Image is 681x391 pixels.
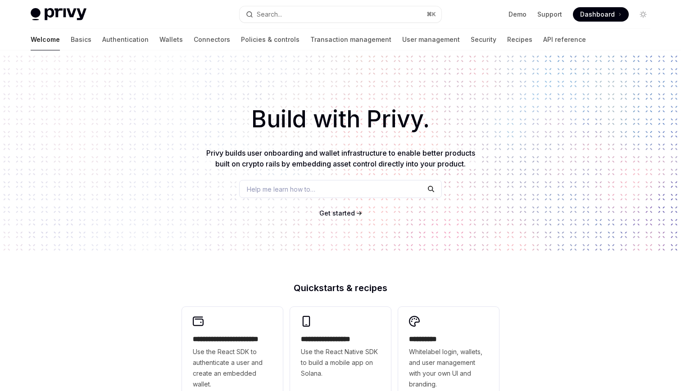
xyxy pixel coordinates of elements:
[31,29,60,50] a: Welcome
[241,29,300,50] a: Policies & controls
[636,7,650,22] button: Toggle dark mode
[257,9,282,20] div: Search...
[240,6,441,22] button: Search...⌘K
[194,29,230,50] a: Connectors
[580,10,615,19] span: Dashboard
[193,346,272,390] span: Use the React SDK to authenticate a user and create an embedded wallet.
[427,11,436,18] span: ⌘ K
[247,184,315,194] span: Help me learn how to…
[543,29,586,50] a: API reference
[102,29,149,50] a: Authentication
[71,29,91,50] a: Basics
[537,10,562,19] a: Support
[471,29,496,50] a: Security
[159,29,183,50] a: Wallets
[310,29,391,50] a: Transaction management
[507,29,532,50] a: Recipes
[301,346,380,379] span: Use the React Native SDK to build a mobile app on Solana.
[319,209,355,217] span: Get started
[573,7,629,22] a: Dashboard
[508,10,527,19] a: Demo
[14,102,667,137] h1: Build with Privy.
[206,148,475,168] span: Privy builds user onboarding and wallet infrastructure to enable better products built on crypto ...
[182,283,499,292] h2: Quickstarts & recipes
[409,346,488,390] span: Whitelabel login, wallets, and user management with your own UI and branding.
[402,29,460,50] a: User management
[319,209,355,218] a: Get started
[31,8,86,21] img: light logo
